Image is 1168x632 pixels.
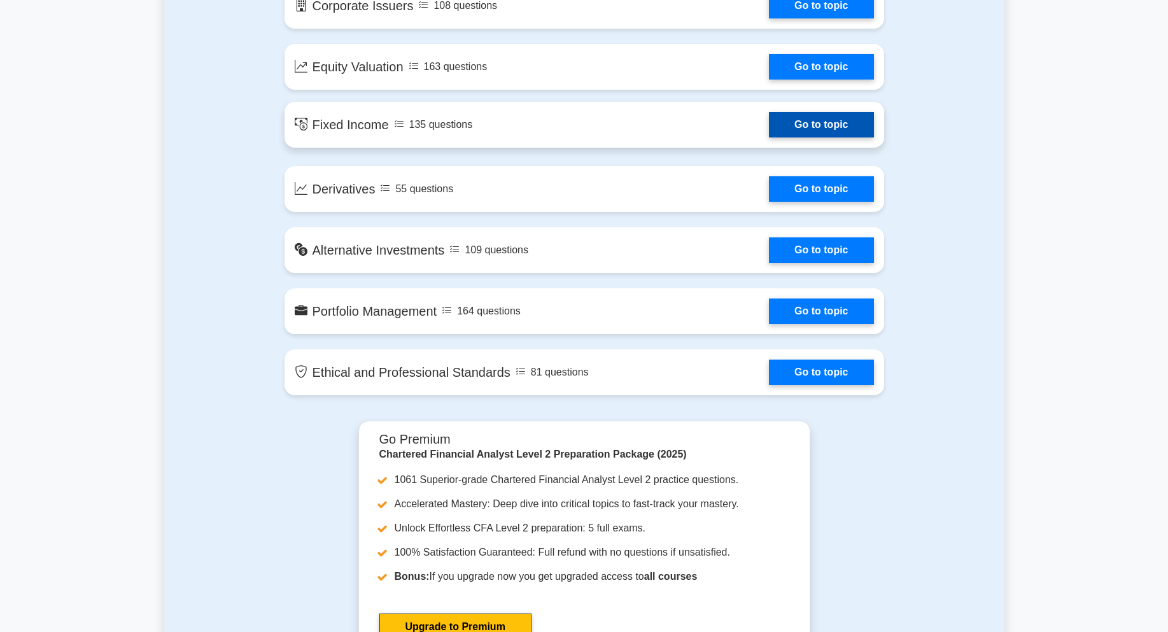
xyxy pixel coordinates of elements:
[769,237,873,263] a: Go to topic
[769,176,873,202] a: Go to topic
[769,298,873,324] a: Go to topic
[769,112,873,137] a: Go to topic
[769,54,873,80] a: Go to topic
[769,360,873,385] a: Go to topic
